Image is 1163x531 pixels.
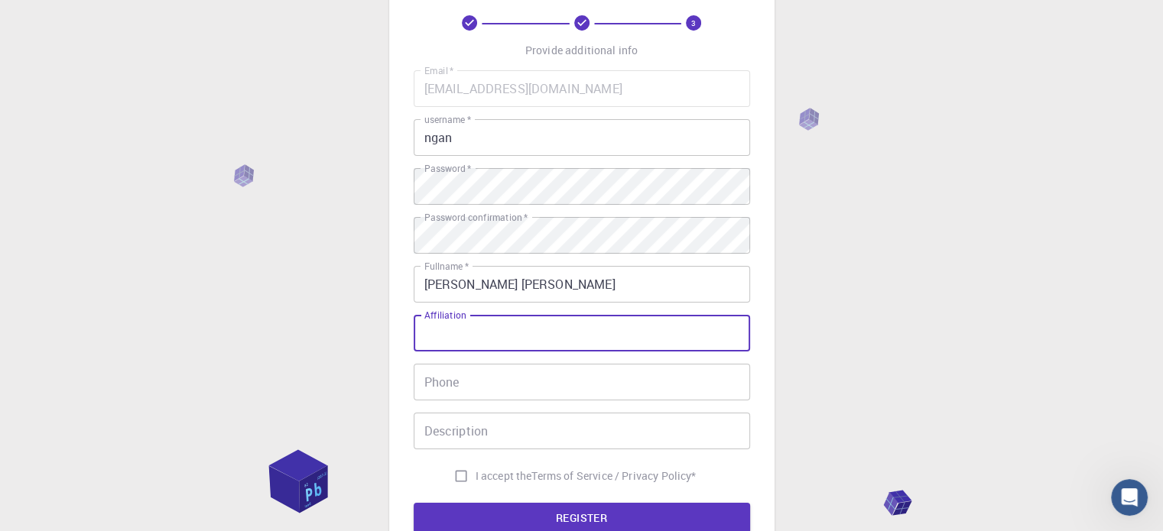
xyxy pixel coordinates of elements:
p: Provide additional info [525,43,638,58]
span: I accept the [476,468,532,484]
label: Affiliation [424,309,466,322]
label: Password confirmation [424,211,528,224]
p: Terms of Service / Privacy Policy * [531,468,696,484]
label: Fullname [424,260,469,273]
iframe: Intercom live chat [1111,479,1148,516]
a: Terms of Service / Privacy Policy* [531,468,696,484]
label: username [424,113,471,126]
label: Password [424,162,471,175]
label: Email [424,64,453,77]
text: 3 [691,18,696,28]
